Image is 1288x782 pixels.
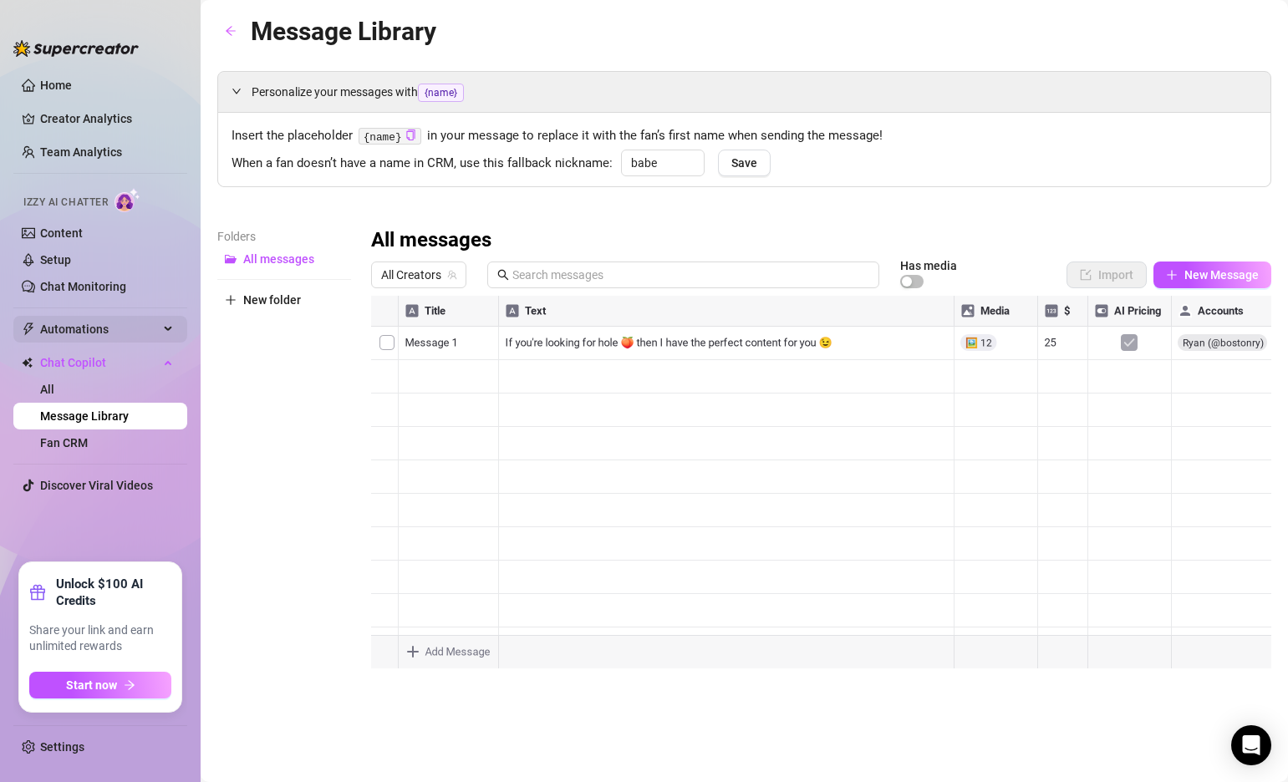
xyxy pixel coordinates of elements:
[40,145,122,159] a: Team Analytics
[243,252,314,266] span: All messages
[40,383,54,396] a: All
[232,154,613,174] span: When a fan doesn’t have a name in CRM, use this fallback nickname:
[218,72,1270,112] div: Personalize your messages with{name}
[1166,269,1178,281] span: plus
[232,126,1257,146] span: Insert the placeholder in your message to replace it with the fan’s first name when sending the m...
[900,261,957,271] article: Has media
[22,322,35,336] span: thunderbolt
[40,253,71,267] a: Setup
[1231,725,1271,765] div: Open Intercom Messenger
[1184,268,1259,282] span: New Message
[115,188,140,212] img: AI Chatter
[40,436,88,449] a: Fan CRM
[381,262,456,287] span: All Creators
[217,287,351,313] button: New folder
[251,12,436,51] article: Message Library
[40,479,153,492] a: Discover Viral Videos
[497,269,509,281] span: search
[40,316,159,343] span: Automations
[225,294,237,306] span: plus
[232,86,242,96] span: expanded
[405,129,416,140] span: copy
[371,227,491,254] h3: All messages
[40,740,84,754] a: Settings
[225,253,237,265] span: folder-open
[243,293,301,307] span: New folder
[731,156,757,170] span: Save
[29,584,46,601] span: gift
[40,226,83,240] a: Content
[252,83,1257,102] span: Personalize your messages with
[1067,262,1147,288] button: Import
[418,84,464,102] span: {name}
[405,129,416,142] button: Click to Copy
[40,105,174,132] a: Creator Analytics
[13,40,139,57] img: logo-BBDzfeDw.svg
[22,357,33,368] img: Chat Copilot
[225,25,237,37] span: arrow-left
[66,678,117,692] span: Start now
[40,280,126,293] a: Chat Monitoring
[40,349,159,376] span: Chat Copilot
[23,195,108,211] span: Izzy AI Chatter
[56,576,171,609] strong: Unlock $100 AI Credits
[1153,262,1271,288] button: New Message
[29,622,171,655] span: Share your link and earn unlimited rewards
[217,246,351,272] button: All messages
[40,79,72,92] a: Home
[359,128,421,145] code: {name}
[447,270,457,280] span: team
[217,227,351,246] article: Folders
[718,150,771,176] button: Save
[512,266,869,284] input: Search messages
[124,679,135,691] span: arrow-right
[40,409,129,423] a: Message Library
[29,672,171,698] button: Start nowarrow-right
